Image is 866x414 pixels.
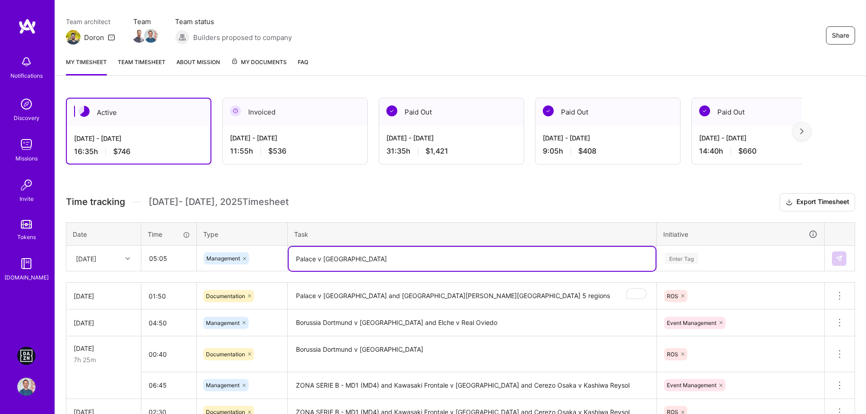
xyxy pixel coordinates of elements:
div: Missions [15,154,38,163]
a: About Mission [176,57,220,75]
div: 14:40 h [699,146,829,156]
div: 9:05 h [543,146,673,156]
th: Task [288,222,657,246]
span: $1,421 [425,146,448,156]
input: HH:MM [142,246,196,270]
img: Builders proposed to company [175,30,190,45]
span: Documentation [206,351,245,358]
div: Notifications [10,71,43,80]
div: [DATE] - [DATE] [543,133,673,143]
span: Documentation [206,293,245,299]
span: $408 [578,146,596,156]
div: [DATE] [74,318,134,328]
img: right [800,128,804,135]
div: [DATE] [74,344,134,353]
div: 16:35 h [74,147,203,156]
img: discovery [17,95,35,113]
i: icon Download [786,198,793,207]
div: [DATE] - [DATE] [386,133,516,143]
span: Event Management [667,319,716,326]
img: Paid Out [543,105,554,116]
textarea: To enrich screen reader interactions, please activate Accessibility in Grammarly extension settings [289,247,656,271]
span: Builders proposed to company [193,33,292,42]
span: Event Management [667,382,716,389]
div: [DATE] [76,254,96,263]
div: 11:55 h [230,146,360,156]
i: icon Mail [108,34,115,41]
textarea: To enrich screen reader interactions, please activate Accessibility in Grammarly extension settings [289,284,656,309]
input: HH:MM [141,342,196,366]
div: Initiative [663,229,818,239]
a: My timesheet [66,57,107,75]
span: ROS [667,293,678,299]
div: Discovery [14,113,40,123]
img: teamwork [17,135,35,154]
span: Management [206,319,240,326]
span: ROS [667,351,678,358]
div: 7h 25m [74,355,134,364]
textarea: ZONA SERIE B - MD1 (MD4) and Kawasaki Frontale v [GEOGRAPHIC_DATA] and Cerezo Osaka v Kashiwa Reysol [289,373,656,398]
img: Submit [836,255,843,262]
img: Team Member Avatar [144,29,158,43]
a: Team Member Avatar [145,28,157,44]
div: Doron [84,33,104,42]
img: logo [18,18,36,35]
span: Team architect [66,17,115,26]
input: HH:MM [141,373,196,397]
div: Time [148,229,190,239]
img: Paid Out [386,105,397,116]
img: Paid Out [699,105,710,116]
span: Team [133,17,157,26]
button: Export Timesheet [780,193,855,211]
span: $536 [268,146,286,156]
div: [DOMAIN_NAME] [5,273,49,282]
i: icon Chevron [125,256,130,261]
a: My Documents [231,57,287,75]
a: User Avatar [15,378,38,396]
div: Tokens [17,232,36,242]
img: Invite [17,176,35,194]
textarea: Borussia Dortmund v [GEOGRAPHIC_DATA] [289,337,656,371]
span: [DATE] - [DATE] , 2025 Timesheet [149,196,289,208]
img: guide book [17,254,35,273]
div: Paid Out [692,98,836,126]
span: Management [206,382,240,389]
span: $746 [113,147,130,156]
div: [DATE] - [DATE] [699,133,829,143]
img: tokens [21,220,32,229]
input: HH:MM [141,284,196,308]
div: [DATE] - [DATE] [230,133,360,143]
span: Team status [175,17,292,26]
input: HH:MM [141,311,196,335]
span: My Documents [231,57,287,67]
span: Time tracking [66,196,125,208]
div: [DATE] - [DATE] [74,134,203,143]
img: bell [17,53,35,71]
div: Invoiced [223,98,367,126]
img: DAZN: Event Moderators for Israel Based Team [17,347,35,365]
span: Management [206,255,240,262]
div: [DATE] [74,291,134,301]
span: Share [832,31,849,40]
div: 31:35 h [386,146,516,156]
div: Active [67,99,210,126]
img: Team Member Avatar [132,29,146,43]
a: Team timesheet [118,57,165,75]
div: Enter Tag [665,251,698,265]
img: User Avatar [17,378,35,396]
th: Type [197,222,288,246]
img: Active [79,106,90,117]
a: FAQ [298,57,308,75]
div: Invite [20,194,34,204]
img: Invoiced [230,105,241,116]
div: Paid Out [379,98,524,126]
a: Team Member Avatar [133,28,145,44]
th: Date [66,222,141,246]
img: Team Architect [66,30,80,45]
button: Share [826,26,855,45]
textarea: Borussia Dortmund v [GEOGRAPHIC_DATA] and Elche v Real Oviedo [289,310,656,335]
span: $660 [738,146,756,156]
a: DAZN: Event Moderators for Israel Based Team [15,347,38,365]
div: Paid Out [536,98,680,126]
